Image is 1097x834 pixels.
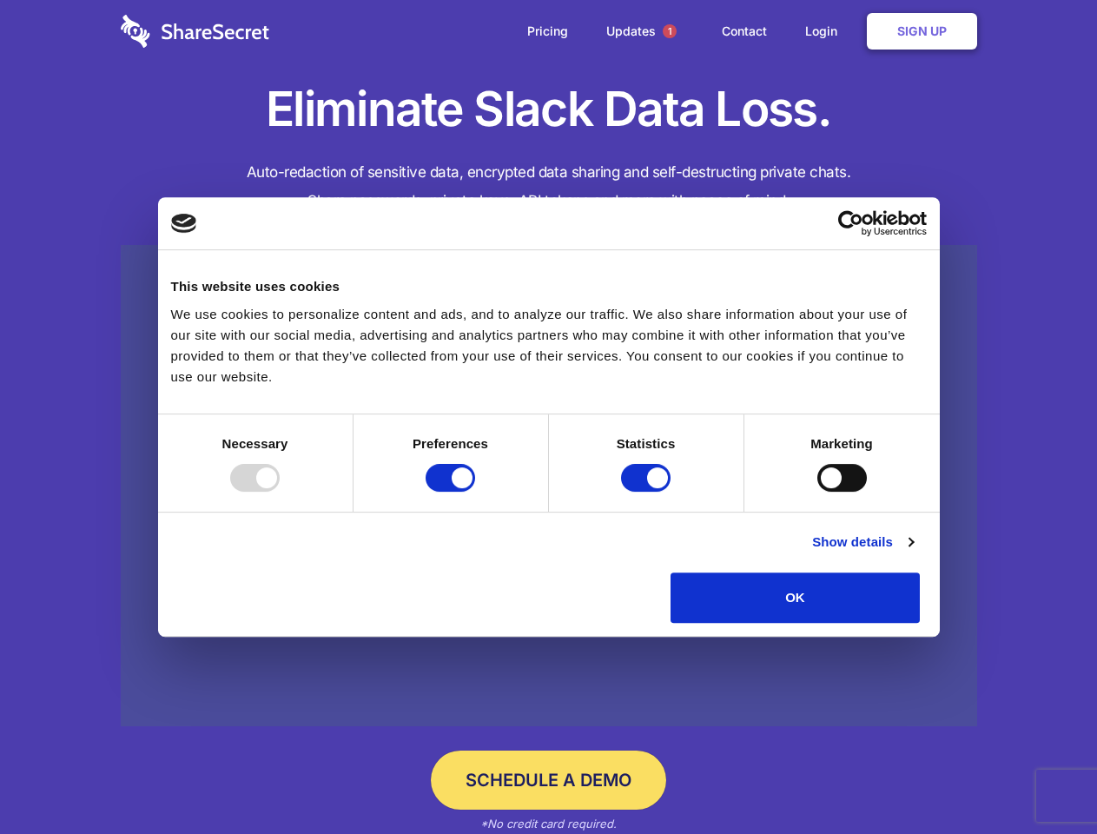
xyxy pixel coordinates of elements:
span: 1 [663,24,677,38]
img: logo [171,214,197,233]
a: Schedule a Demo [431,751,666,810]
strong: Preferences [413,436,488,451]
a: Pricing [510,4,585,58]
img: logo-wordmark-white-trans-d4663122ce5f474addd5e946df7df03e33cb6a1c49d2221995e7729f52c070b2.svg [121,15,269,48]
h4: Auto-redaction of sensitive data, encrypted data sharing and self-destructing private chats. Shar... [121,158,977,215]
div: This website uses cookies [171,276,927,297]
strong: Necessary [222,436,288,451]
h1: Eliminate Slack Data Loss. [121,78,977,141]
em: *No credit card required. [480,817,617,831]
a: Show details [812,532,913,553]
a: Login [788,4,863,58]
strong: Marketing [810,436,873,451]
button: OK [671,573,920,623]
div: We use cookies to personalize content and ads, and to analyze our traffic. We also share informat... [171,304,927,387]
a: Usercentrics Cookiebot - opens in a new window [775,210,927,236]
strong: Statistics [617,436,676,451]
a: Sign Up [867,13,977,50]
a: Contact [704,4,784,58]
a: Wistia video thumbnail [121,245,977,727]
